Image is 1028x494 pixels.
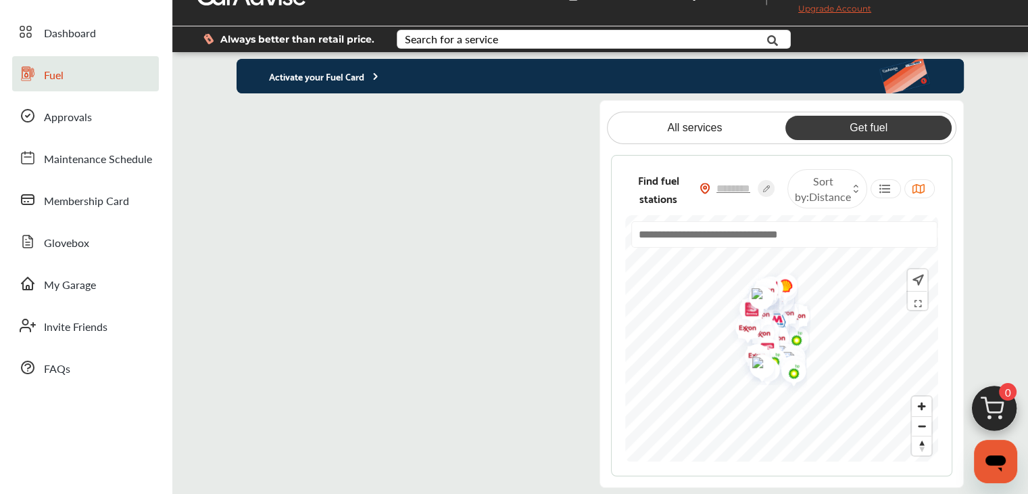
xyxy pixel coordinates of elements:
[744,325,778,359] div: Map marker
[759,280,793,323] div: Map marker
[962,380,1027,445] img: cart_icon.3d0951e8.svg
[739,295,773,338] div: Map marker
[748,269,782,311] div: Map marker
[758,270,791,313] div: Map marker
[770,348,804,390] div: Map marker
[729,290,765,332] img: speedway.png
[237,68,381,84] p: Activate your Fuel Card
[763,294,797,336] div: Map marker
[739,348,775,382] img: fuelstation.png
[879,59,964,93] img: activate-banner.5eeab9f0af3a0311e5fa.png
[748,269,784,311] img: speedway.png
[745,351,781,385] img: 7-eleven.png
[762,266,798,309] img: shell.png
[912,397,931,416] button: Zoom in
[700,183,710,194] img: location_vector_orange.38f05af8.svg
[910,273,924,288] img: recenter.ce011a49.svg
[762,266,796,309] div: Map marker
[12,182,159,217] a: Membership Card
[745,330,779,373] div: Map marker
[770,338,804,380] div: Map marker
[743,271,779,313] img: exxon.png
[625,215,939,462] canvas: Map
[770,338,806,380] img: shell.png
[770,342,806,376] img: universaladvantage.png
[44,277,96,294] span: My Garage
[775,296,808,339] div: Map marker
[739,279,775,313] img: universaladvantage.png
[912,436,931,455] button: Reset bearing to north
[628,171,689,207] span: Find fuel stations
[739,348,773,382] div: Map marker
[725,309,761,351] img: exxon.png
[778,3,871,20] span: Upgrade Account
[12,98,159,133] a: Approvals
[44,193,129,210] span: Membership Card
[735,336,768,379] div: Map marker
[203,33,214,45] img: dollor_label_vector.a70140d1.svg
[405,34,498,45] div: Search for a service
[758,275,791,318] div: Map marker
[12,350,159,385] a: FAQs
[771,352,807,395] img: bp.png
[729,290,763,332] div: Map marker
[752,340,785,383] div: Map marker
[748,280,782,323] div: Map marker
[748,275,782,318] div: Map marker
[748,280,784,323] img: exxon.png
[771,352,805,395] div: Map marker
[770,342,804,376] div: Map marker
[912,416,931,436] button: Zoom out
[44,235,89,252] span: Glovebox
[764,336,800,370] img: universaladvantage.png
[739,279,773,313] div: Map marker
[770,348,806,390] img: exxon.png
[12,56,159,91] a: Fuel
[743,271,777,313] div: Map marker
[12,140,159,175] a: Maintenance Schedule
[44,67,64,85] span: Fuel
[774,319,808,361] div: Map marker
[740,346,776,380] img: fuelstation.png
[759,277,793,319] div: Map marker
[735,336,770,379] img: exxon.png
[44,25,96,43] span: Dashboard
[725,309,759,351] div: Map marker
[809,189,851,204] span: Distance
[220,35,374,44] span: Always better than retail price.
[785,116,952,140] a: Get fuel
[743,275,777,318] div: Map marker
[912,436,931,455] span: Reset bearing to north
[12,224,159,259] a: Glovebox
[764,336,798,370] div: Map marker
[44,319,107,336] span: Invite Friends
[44,361,70,378] span: FAQs
[740,346,774,380] div: Map marker
[795,173,851,204] span: Sort by :
[12,308,159,343] a: Invite Friends
[44,151,152,169] span: Maintenance Schedule
[974,440,1017,483] iframe: Button to launch messaging window
[999,383,1017,401] span: 0
[12,266,159,301] a: My Garage
[12,14,159,49] a: Dashboard
[612,116,778,140] a: All services
[44,109,92,127] span: Approvals
[745,351,779,385] div: Map marker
